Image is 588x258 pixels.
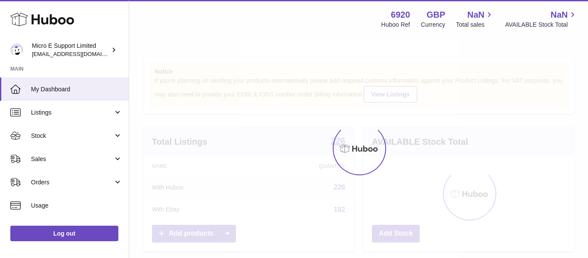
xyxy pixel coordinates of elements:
span: Stock [31,132,113,140]
span: [EMAIL_ADDRESS][DOMAIN_NAME] [32,50,127,57]
a: NaN AVAILABLE Stock Total [505,9,578,29]
div: Currency [421,21,446,29]
a: NaN Total sales [456,9,494,29]
span: Listings [31,109,113,117]
span: My Dashboard [31,85,122,93]
span: NaN [467,9,484,21]
a: Log out [10,226,118,241]
div: Huboo Ref [381,21,410,29]
span: Orders [31,178,113,187]
span: Sales [31,155,113,163]
span: Usage [31,202,122,210]
img: contact@micropcsupport.com [10,44,23,56]
span: Total sales [456,21,494,29]
strong: 6920 [391,9,410,21]
strong: GBP [427,9,445,21]
div: Micro E Support Limited [32,42,109,58]
span: AVAILABLE Stock Total [505,21,578,29]
span: NaN [551,9,568,21]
